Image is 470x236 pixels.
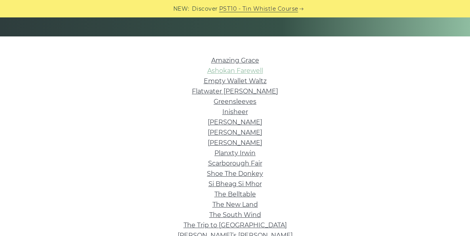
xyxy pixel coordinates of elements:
[214,190,256,198] a: The Belltable
[208,160,262,167] a: Scarborough Fair
[207,67,263,74] a: Ashokan Farewell
[192,4,218,13] span: Discover
[173,4,190,13] span: NEW:
[212,201,258,208] a: The New Land
[209,211,261,219] a: The South Wind
[208,180,262,188] a: Si­ Bheag Si­ Mhor
[222,108,248,116] a: Inisheer
[184,221,287,229] a: The Trip to [GEOGRAPHIC_DATA]
[192,88,278,95] a: Flatwater [PERSON_NAME]
[219,4,298,13] a: PST10 - Tin Whistle Course
[208,139,262,147] a: [PERSON_NAME]
[214,149,256,157] a: Planxty Irwin
[214,98,256,105] a: Greensleeves
[207,170,263,177] a: Shoe The Donkey
[208,129,262,136] a: [PERSON_NAME]
[211,57,259,64] a: Amazing Grace
[204,77,267,85] a: Empty Wallet Waltz
[208,118,262,126] a: [PERSON_NAME]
